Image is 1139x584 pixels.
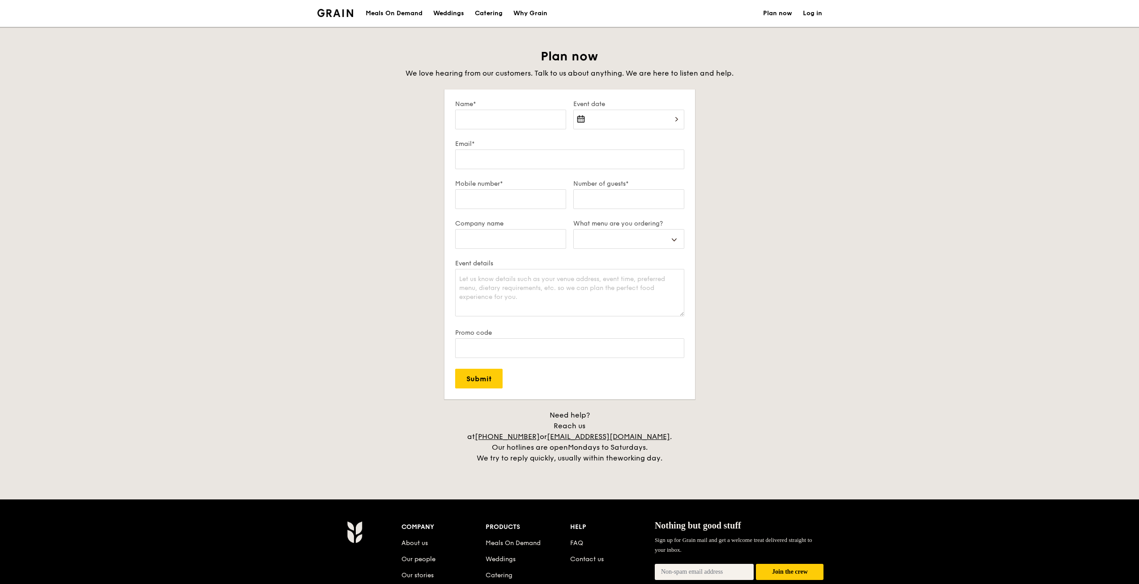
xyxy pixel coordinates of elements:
span: Nothing but good stuff [655,520,741,530]
label: Number of guests* [573,180,684,188]
label: Name* [455,100,566,108]
span: Plan now [541,49,598,64]
a: Our stories [401,571,434,579]
span: Mondays to Saturdays. [568,443,648,452]
label: Company name [455,220,566,227]
a: Meals On Demand [486,539,541,547]
span: We love hearing from our customers. Talk to us about anything. We are here to listen and help. [405,69,734,77]
span: Sign up for Grain mail and get a welcome treat delivered straight to your inbox. [655,537,812,553]
div: Need help? Reach us at or . Our hotlines are open We try to reply quickly, usually within the [458,410,682,464]
a: Contact us [570,555,604,563]
a: Weddings [486,555,516,563]
label: What menu are you ordering? [573,220,684,227]
label: Event details [455,260,684,267]
div: Company [401,521,486,533]
a: Catering [486,571,512,579]
label: Email* [455,140,684,148]
a: FAQ [570,539,583,547]
a: [PHONE_NUMBER] [475,432,540,441]
div: Products [486,521,570,533]
a: Logotype [317,9,354,17]
input: Submit [455,369,503,388]
div: Help [570,521,655,533]
label: Promo code [455,329,684,337]
textarea: Let us know details such as your venue address, event time, preferred menu, dietary requirements,... [455,269,684,316]
label: Mobile number* [455,180,566,188]
span: working day. [618,454,662,462]
img: AYc88T3wAAAABJRU5ErkJggg== [347,521,363,543]
a: Our people [401,555,435,563]
label: Event date [573,100,684,108]
img: Grain [317,9,354,17]
button: Join the crew [756,564,823,580]
input: Non-spam email address [655,564,754,580]
a: About us [401,539,428,547]
a: [EMAIL_ADDRESS][DOMAIN_NAME] [547,432,670,441]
